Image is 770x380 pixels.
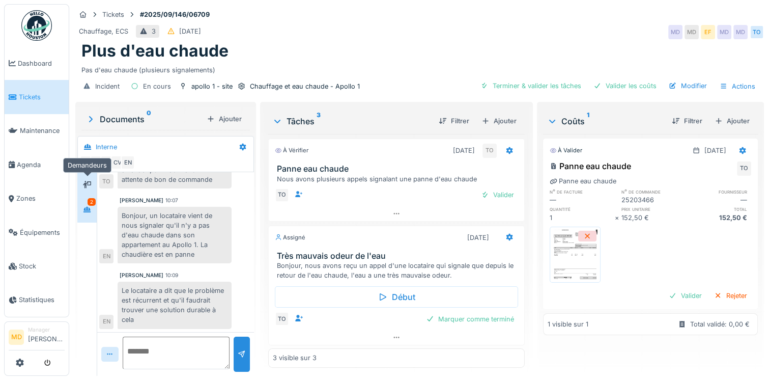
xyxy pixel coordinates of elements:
span: Agenda [17,160,65,170]
div: Panne eau chaude [550,176,616,186]
div: Filtrer [668,114,706,128]
div: Valider les coûts [589,79,661,93]
div: 10:07 [165,197,178,204]
div: À valider [550,146,582,155]
div: Interne [96,142,117,152]
div: Tickets [102,10,124,19]
h1: Plus d'eau chaude [81,41,229,61]
div: Filtrer [435,114,473,128]
div: — [686,195,751,205]
div: 3 visible sur 3 [273,354,317,363]
a: Stock [5,249,69,283]
div: Chauffage, ECS [79,26,128,36]
div: Documents [85,113,203,125]
div: 3 [152,26,156,36]
sup: 3 [317,115,321,127]
div: Ajouter [710,114,754,128]
div: MD [685,25,699,39]
div: Tâches [272,115,431,127]
sup: 0 [147,113,151,125]
li: MD [9,330,24,345]
h6: fournisseur [686,188,751,195]
h6: n° de facture [550,188,615,195]
a: Tickets [5,80,69,114]
div: Assigné [275,233,305,242]
div: TO [90,155,104,170]
div: MD [668,25,682,39]
li: [PERSON_NAME] [28,326,65,348]
div: 1 [550,213,615,223]
div: TO [275,312,289,326]
div: Panne eau chaude [550,160,631,172]
div: TO [737,161,751,176]
div: Modifier [665,79,711,93]
a: Dashboard [5,46,69,80]
div: — [550,195,615,205]
div: [DATE] [467,233,489,242]
a: Maintenance [5,114,69,148]
div: Pas d'eau chaude (plusieurs signalements) [81,61,758,75]
div: 10:09 [165,272,178,279]
h6: quantité [550,206,615,212]
div: Total validé: 0,00 € [690,319,750,329]
div: [DATE] [704,146,726,155]
div: 152,50 € [621,213,687,223]
a: Statistiques [5,283,69,317]
div: Le locataire a dit que le problème est récurrent et qu'il faudrait trouver une solution durable à... [118,282,232,329]
span: Maintenance [20,126,65,135]
div: Valider [477,188,518,202]
div: 25203466 [621,195,687,205]
div: MD [80,155,94,170]
div: apollo 1 - site [191,82,233,91]
div: 2 [88,198,96,206]
a: MD Manager[PERSON_NAME] [9,326,65,350]
div: EN [99,249,113,263]
sup: 1 [587,115,589,127]
span: Tickets [19,92,65,102]
div: MD [733,25,748,39]
div: Ajouter [477,114,521,128]
a: Zones [5,182,69,215]
h6: prix unitaire [621,206,687,212]
div: Manager [28,326,65,334]
div: Bonjour, nous avons reçu un appel d'une locataire qui signale que depuis le retour de l'eau chaud... [277,261,520,280]
span: Équipements [20,228,65,237]
div: [PERSON_NAME] [120,272,163,279]
div: TO [275,188,289,202]
div: TO [99,174,113,188]
div: [DATE] [453,146,475,155]
div: TO [482,144,497,158]
div: Chauffage et eau chaude - Apollo 1 [250,82,360,91]
div: EF [701,25,715,39]
img: Badge_color-CXgf-gQk.svg [21,10,52,41]
h6: n° de commande [621,188,687,195]
div: EN [121,155,135,170]
div: Demandeurs [63,158,111,173]
div: En cours [143,82,171,91]
span: Zones [16,194,65,203]
span: Dashboard [18,59,65,68]
a: Agenda [5,148,69,181]
div: EF [100,155,115,170]
div: Actions [715,79,760,94]
h6: total [686,206,751,212]
div: CV [110,155,125,170]
img: wtgox30o26socuqk8dd7ohkav511 [552,229,598,280]
div: [PERSON_NAME] [120,197,163,204]
strong: #2025/09/146/06709 [136,10,214,19]
div: Terminer & valider les tâches [476,79,585,93]
div: Incident [95,82,120,91]
div: Rejeter [710,289,751,303]
div: TO [750,25,764,39]
a: Équipements [5,215,69,249]
div: × [615,213,621,223]
div: 1 visible sur 1 [548,319,588,329]
div: À vérifier [275,146,308,155]
h3: Panne eau chaude [277,164,520,174]
div: EN [99,315,113,329]
div: Valider [665,289,706,303]
div: MD [717,25,731,39]
div: 152,50 € [686,213,751,223]
span: Stock [19,261,65,271]
div: [DATE] [179,26,201,36]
